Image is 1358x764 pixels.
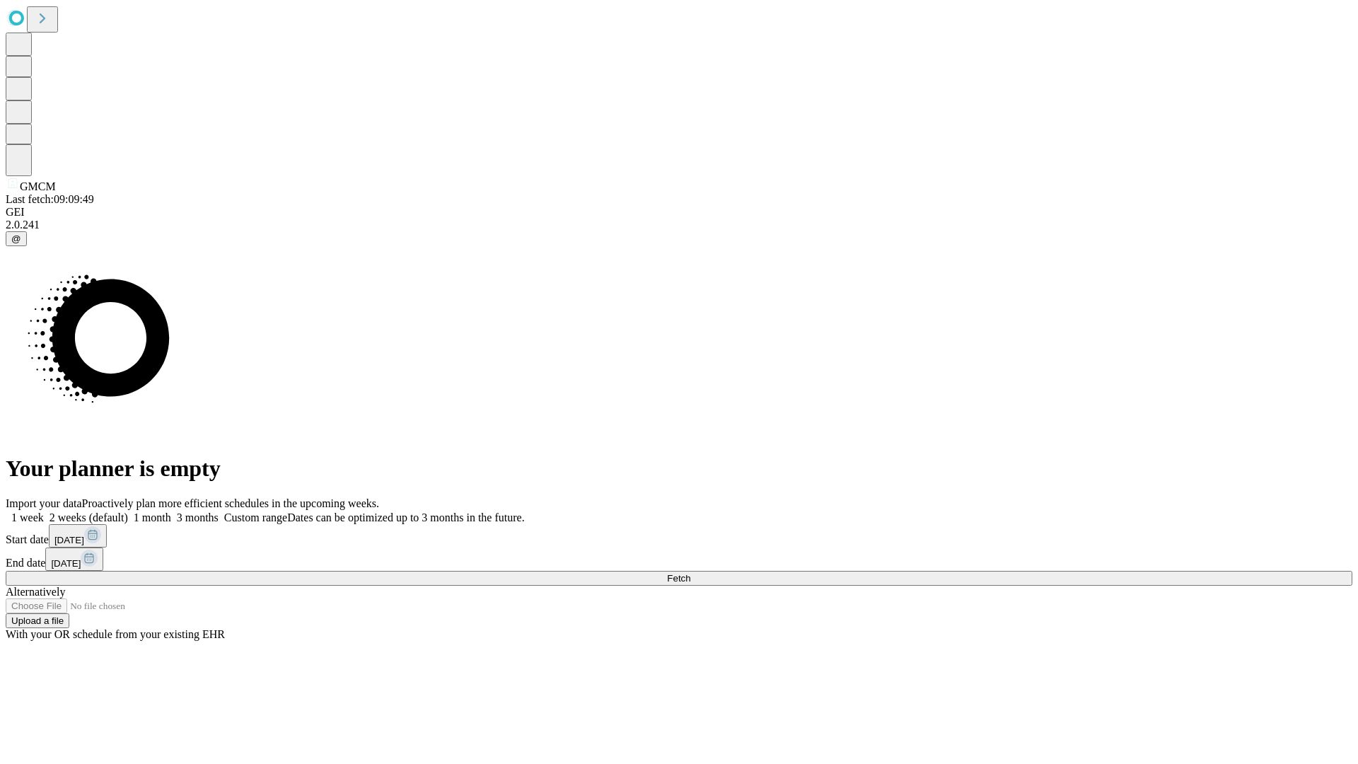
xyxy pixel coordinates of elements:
[6,548,1352,571] div: End date
[11,233,21,244] span: @
[6,456,1352,482] h1: Your planner is empty
[6,524,1352,548] div: Start date
[54,535,84,545] span: [DATE]
[6,586,65,598] span: Alternatively
[134,511,171,523] span: 1 month
[11,511,44,523] span: 1 week
[50,511,128,523] span: 2 weeks (default)
[20,180,56,192] span: GMCM
[6,219,1352,231] div: 2.0.241
[45,548,103,571] button: [DATE]
[177,511,219,523] span: 3 months
[6,613,69,628] button: Upload a file
[51,558,81,569] span: [DATE]
[49,524,107,548] button: [DATE]
[6,231,27,246] button: @
[667,573,690,584] span: Fetch
[287,511,524,523] span: Dates can be optimized up to 3 months in the future.
[82,497,379,509] span: Proactively plan more efficient schedules in the upcoming weeks.
[224,511,287,523] span: Custom range
[6,628,225,640] span: With your OR schedule from your existing EHR
[6,193,94,205] span: Last fetch: 09:09:49
[6,497,82,509] span: Import your data
[6,206,1352,219] div: GEI
[6,571,1352,586] button: Fetch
